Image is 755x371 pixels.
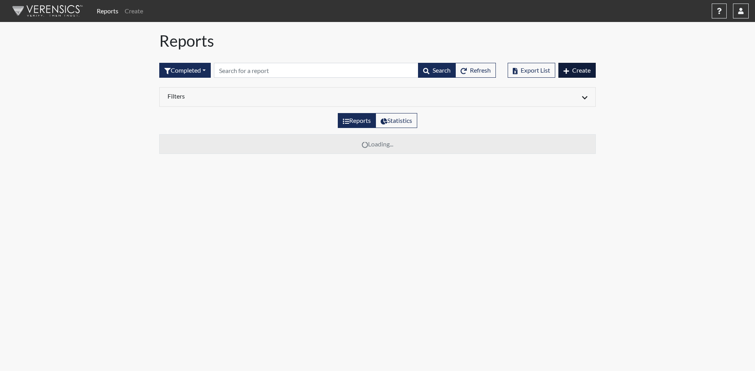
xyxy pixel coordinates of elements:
[572,66,591,74] span: Create
[338,113,376,128] label: View the list of reports
[433,66,451,74] span: Search
[376,113,417,128] label: View statistics about completed interviews
[159,31,596,50] h1: Reports
[470,66,491,74] span: Refresh
[122,3,146,19] a: Create
[160,135,596,154] td: Loading...
[455,63,496,78] button: Refresh
[214,63,418,78] input: Search by Registration ID, Interview Number, or Investigation Name.
[159,63,211,78] button: Completed
[418,63,456,78] button: Search
[159,63,211,78] div: Filter by interview status
[94,3,122,19] a: Reports
[168,92,372,100] h6: Filters
[558,63,596,78] button: Create
[521,66,550,74] span: Export List
[162,92,593,102] div: Click to expand/collapse filters
[508,63,555,78] button: Export List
